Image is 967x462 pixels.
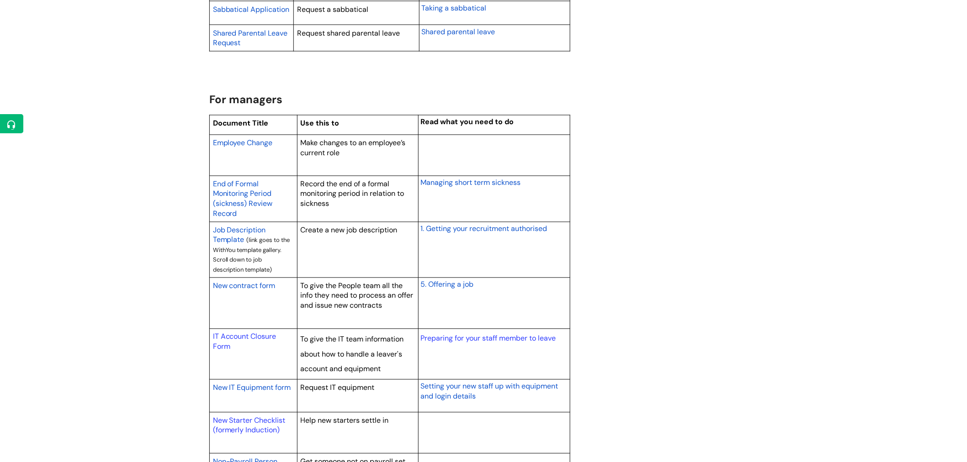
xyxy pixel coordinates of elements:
[420,280,473,289] span: 5. Offering a job
[301,281,414,310] span: To give the People team all the info they need to process an offer and issue new contracts
[297,5,368,14] span: Request a sabbatical
[420,117,514,127] span: Read what you need to do
[420,381,558,402] a: Setting your new staff up with equipment and login details
[213,281,276,291] span: New contract form
[301,226,398,235] span: Create a new job description
[213,225,266,246] a: Job Description Template
[420,334,556,343] a: Preparing for your staff member to leave
[213,382,291,393] a: New IT Equipment form
[213,179,273,219] span: End of Formal Monitoring Period (sickness) Review Record
[213,119,269,128] span: Document Title
[213,27,288,48] a: Shared Parental Leave Request
[213,383,291,393] span: New IT Equipment form
[420,382,558,401] span: Setting your new staff up with equipment and login details
[301,179,404,209] span: Record the end of a formal monitoring period in relation to sickness
[213,236,290,274] span: (link goes to the WithYou template gallery. Scroll down to job description template)
[213,4,290,15] a: Sabbatical Application
[209,93,282,107] span: For managers
[301,335,404,374] span: To give the IT team information about how to handle a leaver's account and equipment
[420,177,521,188] a: Managing short term sickness
[421,26,495,37] a: Shared parental leave
[421,27,495,37] span: Shared parental leave
[297,28,400,38] span: Request shared parental leave
[420,279,473,290] a: 5. Offering a job
[301,119,340,128] span: Use this to
[213,138,273,148] span: Employee Change
[421,2,486,13] a: Taking a sabbatical
[213,332,276,352] a: IT Account Closure Form
[420,223,547,234] a: 1. Getting your recruitment authorised
[213,416,286,436] a: New Starter Checklist (formerly Induction)
[301,138,406,158] span: Make changes to an employee’s current role
[213,178,273,219] a: End of Formal Monitoring Period (sickness) Review Record
[213,28,288,48] span: Shared Parental Leave Request
[301,416,389,425] span: Help new starters settle in
[301,383,375,393] span: Request IT equipment
[213,226,266,245] span: Job Description Template
[213,137,273,148] a: Employee Change
[420,224,547,234] span: 1. Getting your recruitment authorised
[421,3,486,13] span: Taking a sabbatical
[213,5,290,14] span: Sabbatical Application
[213,280,276,291] a: New contract form
[420,178,521,188] span: Managing short term sickness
